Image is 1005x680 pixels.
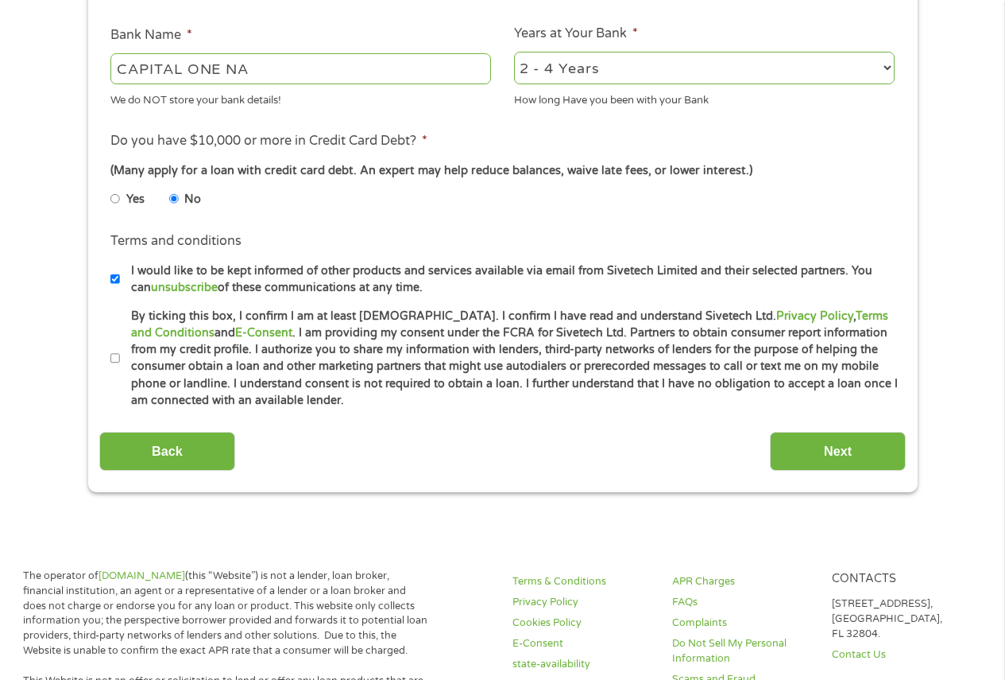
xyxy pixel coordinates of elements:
h4: Contacts [832,572,972,587]
label: By ticking this box, I confirm I am at least [DEMOGRAPHIC_DATA]. I confirm I have read and unders... [120,308,899,410]
label: I would like to be kept informed of other products and services available via email from Sivetech... [120,262,899,297]
div: How long Have you been with your Bank [514,87,895,108]
a: Terms & Conditions [512,574,653,589]
a: state-availability [512,657,653,672]
a: Contact Us [832,647,972,663]
input: Next [770,432,906,471]
label: Bank Name [110,27,192,44]
label: Do you have $10,000 or more in Credit Card Debt? [110,133,427,150]
a: Privacy Policy [512,595,653,610]
a: Terms and Conditions [131,309,888,340]
a: Do Not Sell My Personal Information [672,636,813,666]
label: No [184,191,201,208]
label: Years at Your Bank [514,25,638,42]
a: Complaints [672,616,813,631]
a: APR Charges [672,574,813,589]
div: We do NOT store your bank details! [110,87,491,108]
a: E-Consent [235,326,292,340]
a: FAQs [672,595,813,610]
a: Cookies Policy [512,616,653,631]
input: Back [99,432,235,471]
div: (Many apply for a loan with credit card debt. An expert may help reduce balances, waive late fees... [110,162,894,180]
a: Privacy Policy [776,309,853,323]
a: [DOMAIN_NAME] [99,569,185,582]
label: Yes [126,191,145,208]
label: Terms and conditions [110,233,242,250]
a: E-Consent [512,636,653,651]
p: [STREET_ADDRESS], [GEOGRAPHIC_DATA], FL 32804. [832,596,972,642]
a: unsubscribe [151,281,218,294]
p: The operator of (this “Website”) is not a lender, loan broker, financial institution, an agent or... [23,569,431,659]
